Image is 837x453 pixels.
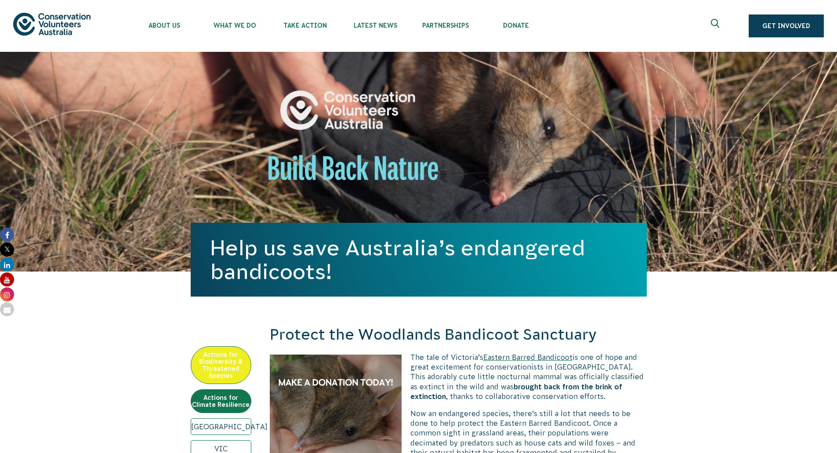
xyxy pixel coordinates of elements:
[749,14,824,37] a: Get Involved
[199,22,270,29] span: What We Do
[446,392,605,400] span: , thanks to collaborative conservation efforts.
[340,22,410,29] span: Latest News
[191,418,251,435] a: [GEOGRAPHIC_DATA]
[13,13,91,35] img: logo.svg
[711,19,722,33] span: Expand search box
[129,22,199,29] span: About Us
[410,383,622,400] span: brought back from the brink of extinction
[270,324,647,345] h2: Protect the Woodlands Bandicoot Sanctuary
[410,22,481,29] span: Partnerships
[191,346,251,384] a: Actions for Biodiversity & Threatened Species
[410,353,644,391] span: is one of hope and great excitement for conservationists in [GEOGRAPHIC_DATA]. This adorably cute...
[191,389,251,413] a: Actions for Climate Resilience
[706,15,727,36] button: Expand search box Close search box
[483,353,572,361] a: Eastern Barred Bandicoot
[481,22,551,29] span: Donate
[210,236,627,283] h1: Help us save Australia’s endangered bandicoots!
[270,22,340,29] span: Take Action
[410,353,483,361] span: The tale of Victoria’s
